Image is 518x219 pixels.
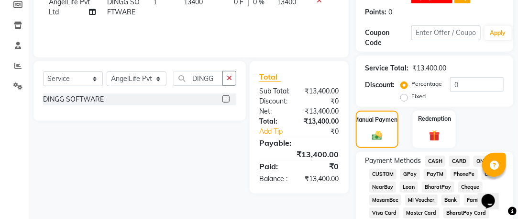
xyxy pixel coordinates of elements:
[411,25,481,40] input: Enter Offer / Coupon Code
[369,207,400,219] span: Visa Card
[443,207,489,219] span: BharatPay Card
[252,96,299,106] div: Discount:
[298,174,346,184] div: ₹13,400.00
[451,169,478,180] span: PhonePe
[458,182,483,193] span: Cheque
[403,207,440,219] span: Master Card
[369,182,397,193] span: NearBuy
[297,116,346,127] div: ₹13,400.00
[413,63,447,73] div: ₹13,400.00
[307,127,346,137] div: ₹0
[425,156,446,167] span: CASH
[252,161,299,172] div: Paid:
[365,7,387,17] div: Points:
[369,169,397,180] span: CUSTOM
[174,71,223,86] input: Search or Scan
[412,80,442,88] label: Percentage
[299,161,346,172] div: ₹0
[365,63,409,73] div: Service Total:
[426,129,443,143] img: _gift.svg
[43,94,104,104] div: DINGG SOFTWARE
[400,169,420,180] span: GPay
[252,86,298,96] div: Sub Total:
[464,195,486,206] span: Family
[405,195,438,206] span: MI Voucher
[485,26,512,40] button: Apply
[252,149,346,160] div: ₹13,400.00
[299,96,346,106] div: ₹0
[400,182,418,193] span: Loan
[369,130,385,141] img: _cash.svg
[449,156,470,167] span: CARD
[252,137,346,149] div: Payable:
[441,195,460,206] span: Bank
[252,116,297,127] div: Total:
[369,195,402,206] span: MosamBee
[365,156,421,166] span: Payment Methods
[252,106,298,116] div: Net:
[298,106,346,116] div: ₹13,400.00
[418,115,451,123] label: Redemption
[389,7,393,17] div: 0
[424,169,447,180] span: PayTM
[252,174,298,184] div: Balance :
[298,86,346,96] div: ₹13,400.00
[259,72,281,82] span: Total
[252,127,307,137] a: Add Tip
[354,115,400,124] label: Manual Payment
[412,92,426,101] label: Fixed
[474,156,498,167] span: ONLINE
[365,80,395,90] div: Discount:
[365,28,411,48] div: Coupon Code
[482,169,496,180] span: UPI
[478,181,508,209] iframe: chat widget
[422,182,454,193] span: BharatPay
